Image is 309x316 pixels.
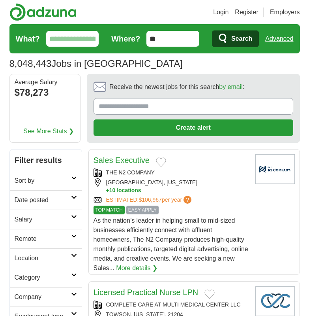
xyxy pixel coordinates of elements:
a: ESTIMATED:$106,967per year? [106,196,193,204]
a: Advanced [265,31,293,47]
div: THE N2 COMPANY [94,168,249,177]
a: Sales Executive [94,156,150,165]
div: $78,273 [15,85,75,100]
a: Company [10,287,82,307]
a: Remote [10,229,82,248]
a: Login [213,8,228,17]
span: EASY APPLY [126,206,159,214]
img: Adzuna logo [9,3,77,21]
button: Create alert [94,119,293,136]
button: Add to favorite jobs [204,290,215,299]
a: Licensed Practical Nurse LPN [94,288,199,297]
div: [GEOGRAPHIC_DATA], [US_STATE] [94,178,249,194]
span: $106,967 [139,197,161,203]
a: Salary [10,210,82,229]
span: As the nation’s leader in helping small to mid-sized businesses efficiently connect with affluent... [94,217,248,271]
a: See More Stats ❯ [23,127,74,136]
span: + [106,187,109,194]
h2: Remote [15,234,71,244]
h1: Jobs in [GEOGRAPHIC_DATA] [9,58,183,69]
a: Employers [270,8,300,17]
a: Location [10,248,82,268]
h2: Location [15,254,71,263]
label: Where? [111,33,140,45]
img: Company logo [255,286,295,316]
h2: Date posted [15,195,71,205]
a: More details ❯ [116,263,157,273]
a: by email [219,83,243,90]
img: Company logo [255,154,295,184]
div: Average Salary [15,79,75,85]
h2: Sort by [15,176,71,185]
button: +10 locations [106,187,249,194]
button: Add to favorite jobs [156,157,166,167]
span: Receive the newest jobs for this search : [109,82,244,92]
span: Search [231,31,252,47]
a: Category [10,268,82,287]
span: 8,048,443 [9,57,52,71]
button: Search [212,30,259,47]
a: Register [235,8,258,17]
a: Date posted [10,190,82,210]
div: COMPLETE CARE AT MULTI MEDICAL CENTER LLC [94,301,249,309]
h2: Category [15,273,71,282]
span: ? [184,196,191,204]
a: Sort by [10,171,82,190]
h2: Filter results [10,149,82,171]
h2: Company [15,292,71,302]
h2: Salary [15,215,71,224]
label: What? [16,33,40,45]
span: TOP MATCH [94,206,125,214]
